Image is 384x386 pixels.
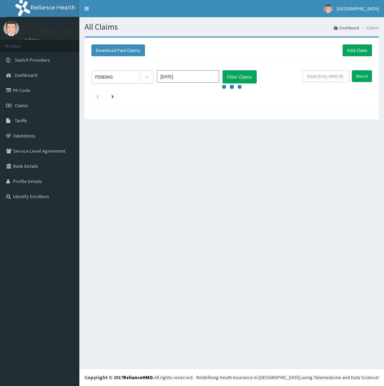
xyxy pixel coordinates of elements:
a: Previous page [96,93,99,99]
input: Search [352,70,372,82]
li: Claims [360,25,379,31]
footer: All rights reserved. [79,368,384,386]
p: [GEOGRAPHIC_DATA] [24,28,81,34]
input: Select Month and Year [157,70,219,83]
div: PENDING [95,73,113,80]
a: Online [24,38,41,42]
a: Dashboard [334,25,359,31]
img: User Image [324,4,333,13]
span: Claims [15,102,28,109]
button: Filter Claims [223,70,257,83]
svg: audio-loading [221,77,242,97]
a: RelianceHMO [123,374,153,380]
span: Dashboard [15,72,37,78]
span: Tariffs [15,118,27,124]
strong: Copyright © 2017 . [85,374,154,380]
div: Redefining Heath Insurance in [GEOGRAPHIC_DATA] using Telemedicine and Data Science! [196,374,379,381]
button: Download Paid Claims [91,44,145,56]
img: User Image [3,21,19,36]
span: Switch Providers [15,57,50,63]
h1: All Claims [85,22,379,31]
span: [GEOGRAPHIC_DATA] [337,6,379,12]
a: Next page [111,93,114,99]
input: Search by HMO ID [303,70,349,82]
a: Add Claim [343,44,372,56]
